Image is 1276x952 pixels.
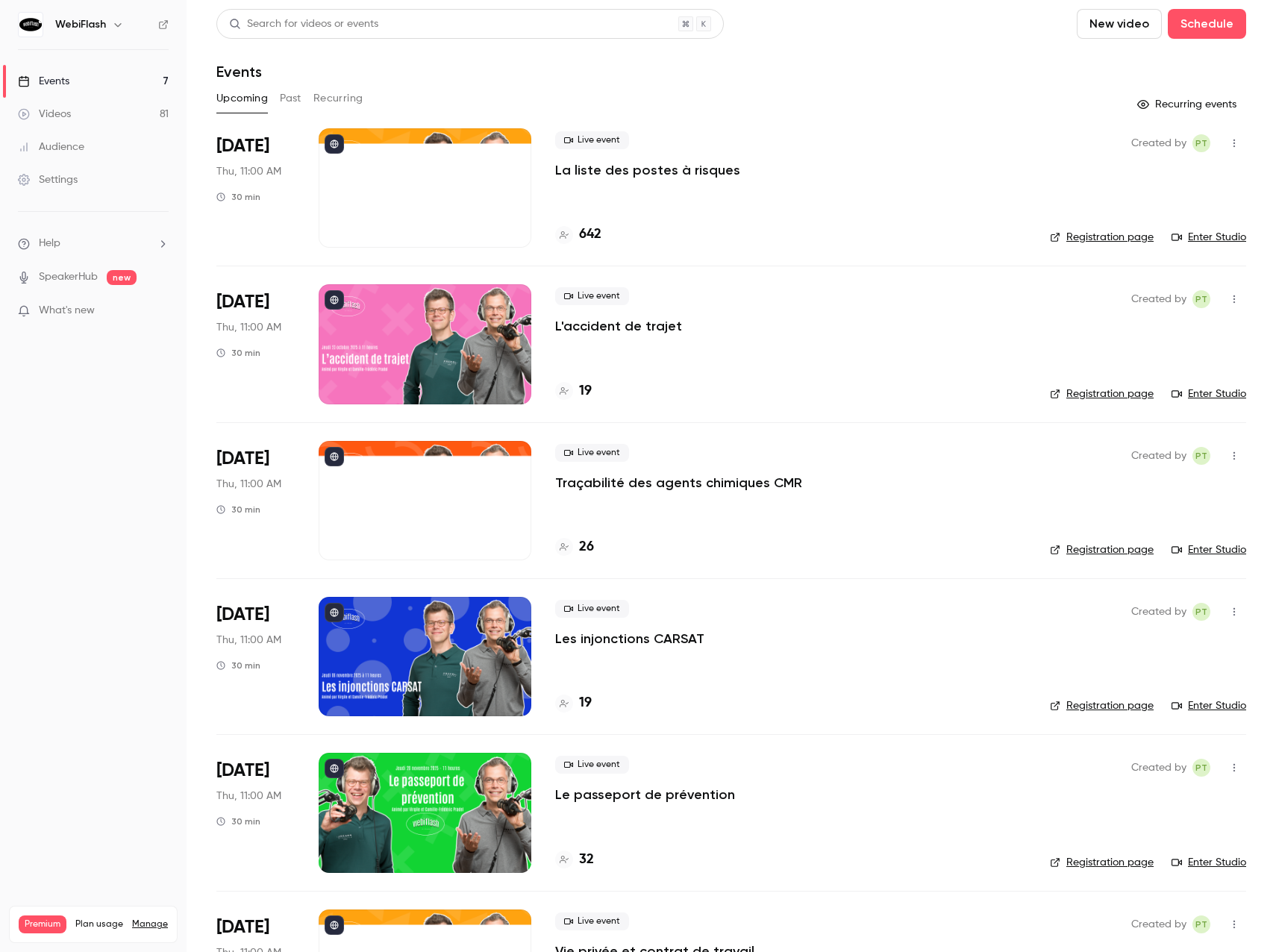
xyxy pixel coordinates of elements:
[19,915,66,933] span: Premium
[1050,698,1154,713] a: Registration page
[1192,290,1210,308] span: Pauline TERRIEN
[1131,915,1186,933] span: Created by
[1192,603,1210,621] span: Pauline TERRIEN
[579,693,592,713] h4: 19
[216,290,269,314] span: [DATE]
[555,444,629,462] span: Live event
[216,128,295,248] div: Oct 9 Thu, 11:00 AM (Europe/Paris)
[555,317,682,335] a: L'accident de trajet
[555,537,594,557] a: 26
[1050,230,1154,245] a: Registration page
[1195,603,1207,621] span: PT
[1050,386,1154,401] a: Registration page
[555,131,629,149] span: Live event
[555,161,740,179] a: La liste des postes à risques
[216,191,260,203] div: 30 min
[229,16,378,32] div: Search for videos or events
[1192,915,1210,933] span: Pauline TERRIEN
[1192,759,1210,777] span: Pauline TERRIEN
[18,74,69,89] div: Events
[555,600,629,618] span: Live event
[555,693,592,713] a: 19
[1192,447,1210,465] span: Pauline TERRIEN
[1195,447,1207,465] span: PT
[216,87,268,110] button: Upcoming
[75,918,123,930] span: Plan usage
[1195,759,1207,777] span: PT
[1172,698,1246,713] a: Enter Studio
[579,381,592,401] h4: 19
[18,172,78,187] div: Settings
[579,537,594,557] h4: 26
[216,759,269,783] span: [DATE]
[1172,855,1246,870] a: Enter Studio
[1195,290,1207,308] span: PT
[579,225,601,245] h4: 642
[19,13,43,37] img: WebiFlash
[216,789,281,804] span: Thu, 11:00 AM
[216,320,281,335] span: Thu, 11:00 AM
[1131,603,1186,621] span: Created by
[1131,759,1186,777] span: Created by
[216,447,269,471] span: [DATE]
[39,303,95,319] span: What's new
[555,287,629,305] span: Live event
[18,140,84,154] div: Audience
[216,603,269,627] span: [DATE]
[1195,134,1207,152] span: PT
[555,225,601,245] a: 642
[555,756,629,774] span: Live event
[216,633,281,648] span: Thu, 11:00 AM
[555,474,802,492] a: Traçabilité des agents chimiques CMR
[555,381,592,401] a: 19
[107,270,137,285] span: new
[1195,915,1207,933] span: PT
[1168,9,1246,39] button: Schedule
[216,477,281,492] span: Thu, 11:00 AM
[132,918,168,930] a: Manage
[55,17,106,32] h6: WebiFlash
[216,134,269,158] span: [DATE]
[216,753,295,872] div: Nov 20 Thu, 11:00 AM (Europe/Paris)
[216,660,260,671] div: 30 min
[1172,230,1246,245] a: Enter Studio
[216,284,295,404] div: Oct 23 Thu, 11:00 AM (Europe/Paris)
[280,87,301,110] button: Past
[1172,542,1246,557] a: Enter Studio
[1077,9,1162,39] button: New video
[1131,447,1186,465] span: Created by
[39,236,60,251] span: Help
[18,236,169,251] li: help-dropdown-opener
[1131,134,1186,152] span: Created by
[1172,386,1246,401] a: Enter Studio
[555,786,735,804] a: Le passeport de prévention
[555,850,594,870] a: 32
[216,915,269,939] span: [DATE]
[555,912,629,930] span: Live event
[1050,855,1154,870] a: Registration page
[216,164,281,179] span: Thu, 11:00 AM
[216,441,295,560] div: Oct 30 Thu, 11:00 AM (Europe/Paris)
[1050,542,1154,557] a: Registration page
[18,107,71,122] div: Videos
[1131,290,1186,308] span: Created by
[579,850,594,870] h4: 32
[216,63,262,81] h1: Events
[39,269,98,285] a: SpeakerHub
[555,630,704,648] a: Les injonctions CARSAT
[216,504,260,516] div: 30 min
[216,815,260,827] div: 30 min
[1192,134,1210,152] span: Pauline TERRIEN
[313,87,363,110] button: Recurring
[1130,93,1246,116] button: Recurring events
[216,347,260,359] div: 30 min
[216,597,295,716] div: Nov 6 Thu, 11:00 AM (Europe/Paris)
